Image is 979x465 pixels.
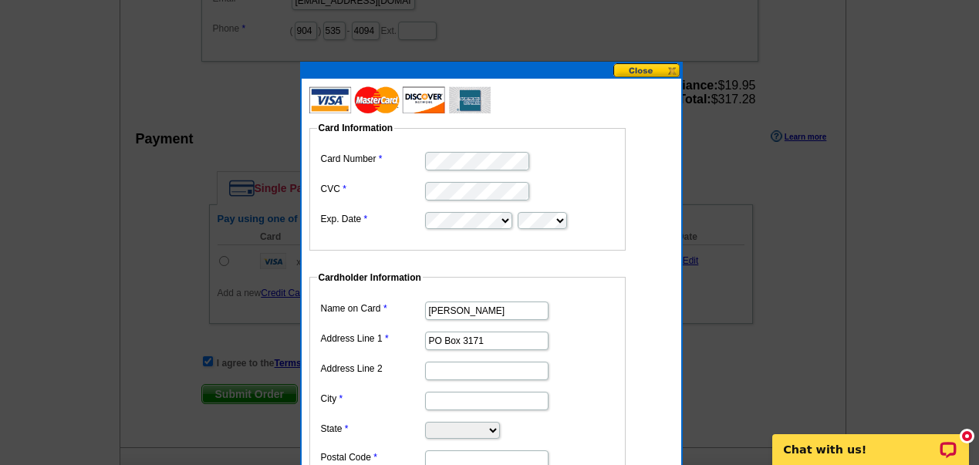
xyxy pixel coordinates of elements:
label: Postal Code [321,450,424,464]
legend: Card Information [317,121,395,135]
img: acceptedCards.gif [309,86,491,113]
label: CVC [321,182,424,196]
iframe: LiveChat chat widget [762,416,979,465]
label: Card Number [321,152,424,166]
legend: Cardholder Information [317,271,423,285]
label: Address Line 1 [321,332,424,345]
label: Name on Card [321,302,424,315]
label: Exp. Date [321,212,424,226]
label: Address Line 2 [321,362,424,376]
label: City [321,392,424,406]
label: State [321,422,424,436]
